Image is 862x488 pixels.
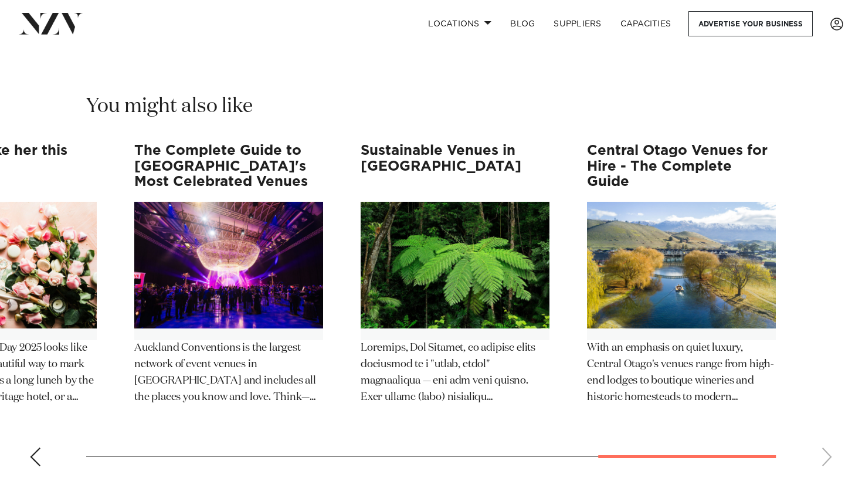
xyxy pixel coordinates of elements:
[587,143,776,419] swiper-slide: 12 / 12
[19,13,83,34] img: nzv-logo.png
[361,340,549,406] p: Loremips, Dol Sitamet, co adipisc elits doeiusmod te i "utlab, etdol" magnaaliqua — eni adm veni ...
[134,202,323,328] img: The Complete Guide to Auckland's Most Celebrated Venues
[361,202,549,328] img: Sustainable Venues in New Zealand
[134,143,323,189] h3: The Complete Guide to [GEOGRAPHIC_DATA]'s Most Celebrated Venues
[587,202,776,328] img: Central Otago Venues for Hire - The Complete Guide
[587,143,776,189] h3: Central Otago Venues for Hire - The Complete Guide
[361,143,549,419] swiper-slide: 11 / 12
[134,340,323,406] p: Auckland Conventions is the largest network of event venues in [GEOGRAPHIC_DATA] and includes all...
[544,11,610,36] a: SUPPLIERS
[419,11,501,36] a: Locations
[86,93,253,120] h2: You might also like
[587,143,776,405] a: Central Otago Venues for Hire - The Complete Guide Central Otago Venues for Hire - The Complete G...
[134,143,323,419] swiper-slide: 10 / 12
[611,11,681,36] a: Capacities
[688,11,813,36] a: Advertise your business
[587,340,776,406] p: With an emphasis on quiet luxury, Central Otago's venues range from high-end lodges to boutique w...
[134,143,323,405] a: The Complete Guide to [GEOGRAPHIC_DATA]'s Most Celebrated Venues The Complete Guide to Auckland's...
[361,143,549,405] a: Sustainable Venues in [GEOGRAPHIC_DATA] Sustainable Venues in New Zealand Loremips, Dol Sitamet, ...
[361,143,549,189] h3: Sustainable Venues in [GEOGRAPHIC_DATA]
[501,11,544,36] a: BLOG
